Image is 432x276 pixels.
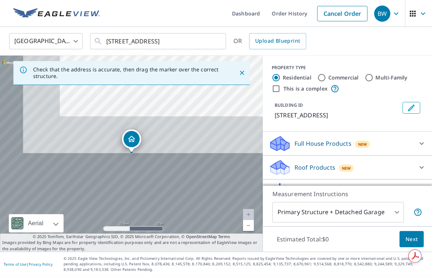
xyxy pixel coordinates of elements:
[294,163,335,172] p: Roof Products
[374,6,390,22] div: BW
[400,231,424,248] button: Next
[271,231,335,247] p: Estimated Total: $0
[9,214,64,233] div: Aerial
[406,235,418,244] span: Next
[243,220,254,231] a: Current Level 20, Zoom Out
[233,33,306,49] div: OR
[29,262,53,267] a: Privacy Policy
[33,234,230,240] span: © 2025 TomTom, Earthstar Geographics SIO, © 2025 Microsoft Corporation, ©
[342,165,351,171] span: New
[358,141,367,147] span: New
[249,33,306,49] a: Upload Blueprint
[186,234,217,239] a: OpenStreetMap
[33,66,225,79] p: Check that the address is accurate, then drag the marker over the correct structure.
[294,139,351,148] p: Full House Products
[317,6,368,21] a: Cancel Order
[243,209,254,220] a: Current Level 20, Zoom In Disabled
[272,64,423,71] div: PROPERTY TYPE
[403,102,420,114] button: Edit building 1
[376,74,408,81] label: Multi-Family
[9,31,83,52] div: [GEOGRAPHIC_DATA]
[269,183,426,200] div: Solar ProductsNew
[414,208,422,217] span: Your report will include the primary structure and a detached garage if one exists.
[272,190,422,198] p: Measurement Instructions
[283,74,311,81] label: Residential
[255,36,300,46] span: Upload Blueprint
[4,262,53,266] p: |
[272,202,404,223] div: Primary Structure + Detached Garage
[237,68,247,78] button: Close
[275,111,400,120] p: [STREET_ADDRESS]
[328,74,359,81] label: Commercial
[283,85,328,92] label: This is a complex
[275,102,303,108] p: BUILDING ID
[26,214,46,233] div: Aerial
[218,234,230,239] a: Terms
[122,130,141,152] div: Dropped pin, building 1, Residential property, 267 Western Ave Allston, MA 02134
[269,159,426,176] div: Roof ProductsNew
[13,8,100,19] img: EV Logo
[106,31,211,52] input: Search by address or latitude-longitude
[4,262,26,267] a: Terms of Use
[64,256,428,272] p: © 2025 Eagle View Technologies, Inc. and Pictometry International Corp. All Rights Reserved. Repo...
[269,135,426,152] div: Full House ProductsNew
